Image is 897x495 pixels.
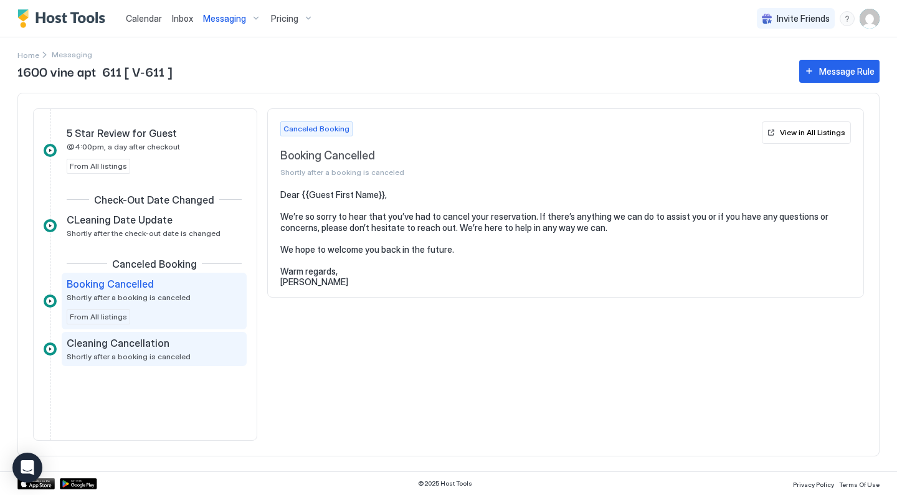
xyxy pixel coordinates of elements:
[17,50,39,60] span: Home
[762,121,851,144] button: View in All Listings
[94,194,214,206] span: Check-Out Date Changed
[70,161,127,172] span: From All listings
[17,62,787,80] span: 1600 vine apt 611 [ V-611 ]
[280,149,757,163] span: Booking Cancelled
[17,9,111,28] a: Host Tools Logo
[67,142,180,151] span: @4:00pm, a day after checkout
[67,127,177,139] span: 5 Star Review for Guest
[17,478,55,489] a: App Store
[793,481,834,488] span: Privacy Policy
[112,258,197,270] span: Canceled Booking
[203,13,246,24] span: Messaging
[283,123,349,134] span: Canceled Booking
[52,50,92,59] span: Breadcrumb
[17,48,39,61] a: Home
[172,13,193,24] span: Inbox
[271,13,298,24] span: Pricing
[70,311,127,323] span: From All listings
[67,352,191,361] span: Shortly after a booking is canceled
[860,9,880,29] div: User profile
[839,477,880,490] a: Terms Of Use
[126,13,162,24] span: Calendar
[280,189,851,288] pre: Dear {{Guest First Name}}, We’re so sorry to hear that you’ve had to cancel your reservation. If ...
[60,478,97,489] a: Google Play Store
[12,453,42,483] div: Open Intercom Messenger
[839,481,880,488] span: Terms Of Use
[126,12,162,25] a: Calendar
[780,127,845,138] div: View in All Listings
[172,12,193,25] a: Inbox
[67,278,154,290] span: Booking Cancelled
[280,167,757,177] span: Shortly after a booking is canceled
[67,229,221,238] span: Shortly after the check-out date is changed
[418,479,472,488] span: © 2025 Host Tools
[840,11,855,26] div: menu
[777,13,830,24] span: Invite Friends
[67,337,169,349] span: Cleaning Cancellation
[67,214,173,226] span: CLeaning Date Update
[819,65,875,78] div: Message Rule
[793,477,834,490] a: Privacy Policy
[17,48,39,61] div: Breadcrumb
[799,60,880,83] button: Message Rule
[67,293,191,302] span: Shortly after a booking is canceled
